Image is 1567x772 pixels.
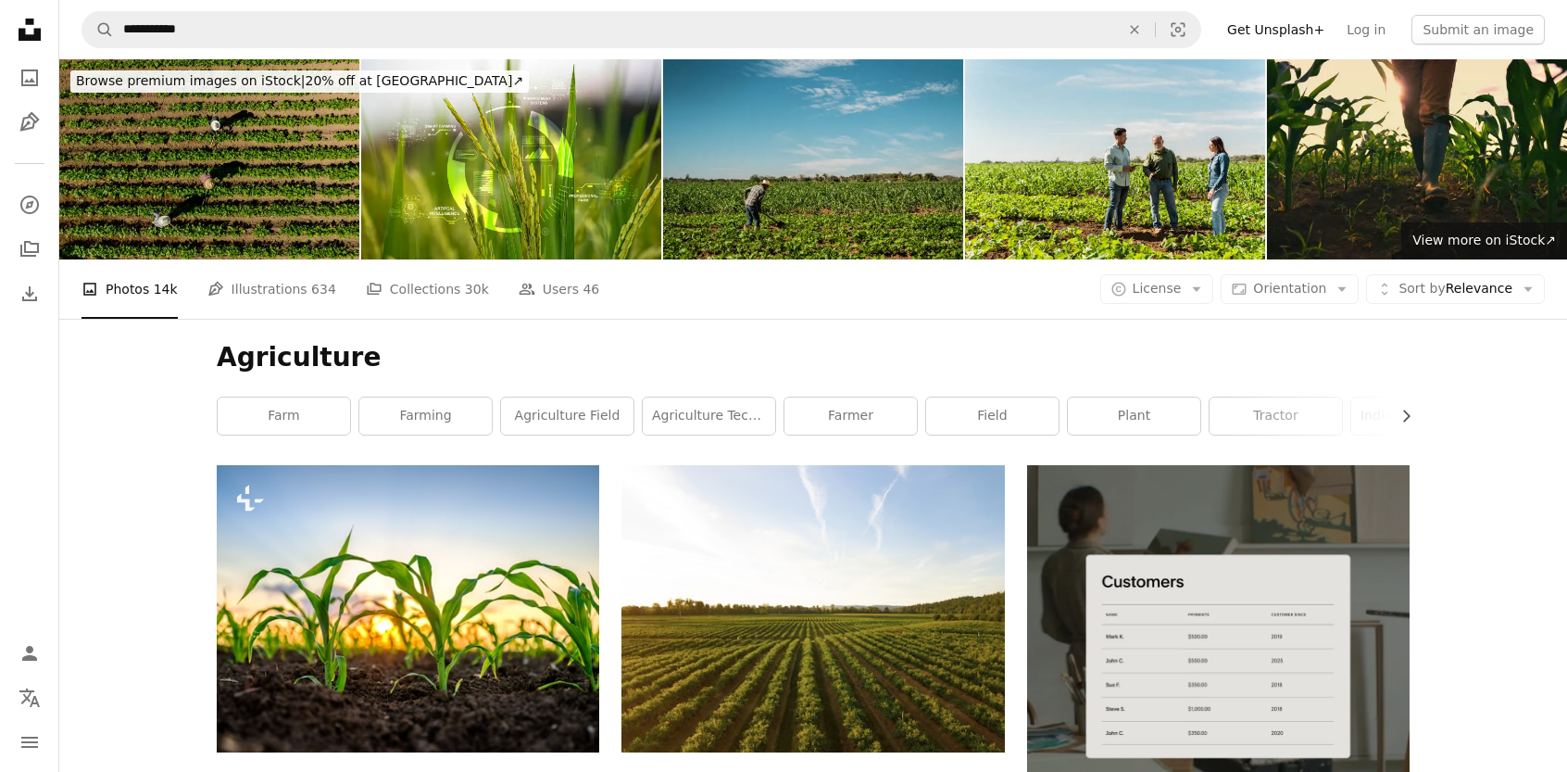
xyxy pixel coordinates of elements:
[217,465,599,753] img: Green corn maize plants on a field. Agricultural landscape
[784,398,917,435] a: farmer
[361,59,661,259] img: Agricultural technology concept, Ai system. A young man is working on a farm using a tablet contr...
[11,104,48,141] a: Illustrations
[1114,12,1155,47] button: Clear
[218,398,350,435] a: farm
[1267,59,1567,259] img: Farmer walking through maize field, low angle view
[76,73,305,88] span: Browse premium images on iStock |
[217,600,599,616] a: Green corn maize plants on a field. Agricultural landscape
[621,465,1004,753] img: grass field
[1253,281,1326,296] span: Orientation
[1216,15,1335,44] a: Get Unsplash+
[643,398,775,435] a: agriculture technology
[1366,274,1545,304] button: Sort byRelevance
[1398,281,1445,296] span: Sort by
[11,679,48,716] button: Language
[1210,398,1342,435] a: tractor
[926,398,1059,435] a: field
[621,600,1004,616] a: grass field
[366,259,489,319] a: Collections 30k
[1398,280,1512,298] span: Relevance
[311,279,336,299] span: 634
[1335,15,1397,44] a: Log in
[1068,398,1200,435] a: plant
[965,59,1265,259] img: Mid adult agronomist talking to farmers at agricultural field
[59,59,540,104] a: Browse premium images on iStock|20% off at [GEOGRAPHIC_DATA]↗
[1133,281,1182,296] span: License
[11,59,48,96] a: Photos
[82,12,114,47] button: Search Unsplash
[519,259,600,319] a: Users 46
[59,59,359,259] img: Farmers working at agricultural field
[1156,12,1200,47] button: Visual search
[207,259,336,319] a: Illustrations 634
[11,275,48,312] a: Download History
[663,59,963,259] img: Senior farmer man working at agricultural field
[1389,398,1410,435] button: scroll list to the right
[1412,233,1556,247] span: View more on iStock ↗
[217,341,1410,374] h1: Agriculture
[11,724,48,761] button: Menu
[583,279,599,299] span: 46
[11,231,48,268] a: Collections
[1351,398,1484,435] a: indian agriculture
[11,186,48,223] a: Explore
[1100,274,1214,304] button: License
[465,279,489,299] span: 30k
[76,73,523,88] span: 20% off at [GEOGRAPHIC_DATA] ↗
[1221,274,1359,304] button: Orientation
[81,11,1201,48] form: Find visuals sitewide
[1411,15,1545,44] button: Submit an image
[359,398,492,435] a: farming
[501,398,633,435] a: agriculture field
[1401,222,1567,259] a: View more on iStock↗
[11,635,48,672] a: Log in / Sign up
